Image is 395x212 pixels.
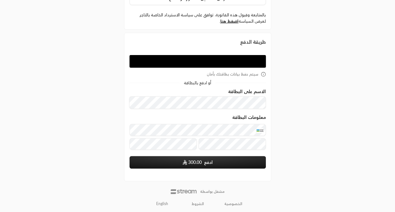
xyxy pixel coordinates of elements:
div: طريقة الدفع [129,38,266,46]
span: 300.00 [188,159,202,165]
button: ادفع SAR300.00 [129,156,266,169]
input: تاريخ الانتهاء [129,138,197,150]
label: الاسم على البطاقة [228,89,266,94]
input: بطاقة ائتمانية [129,124,266,136]
span: أو ادفع بالبطاقة [184,81,211,85]
a: الشروط [192,201,204,206]
a: الخصوصية [224,201,242,206]
div: معلومات البطاقة [129,115,266,152]
input: رمز التحقق CVC [199,138,266,150]
img: MADA [256,128,264,133]
a: اضغط هنا [220,19,239,24]
p: مشغل بواسطة [200,189,225,194]
label: بالمتابعة وقبول هذه الفاتورة، توافق على سياسة الاسترداد الخاصة بالتاجر. لعرض السياسة . [129,12,266,24]
a: English [153,199,172,209]
legend: معلومات البطاقة [232,115,266,120]
span: سيتم حفظ بيانات بطاقتك بأمان [207,72,258,77]
div: الاسم على البطاقة [129,89,266,109]
img: SAR [183,160,187,165]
